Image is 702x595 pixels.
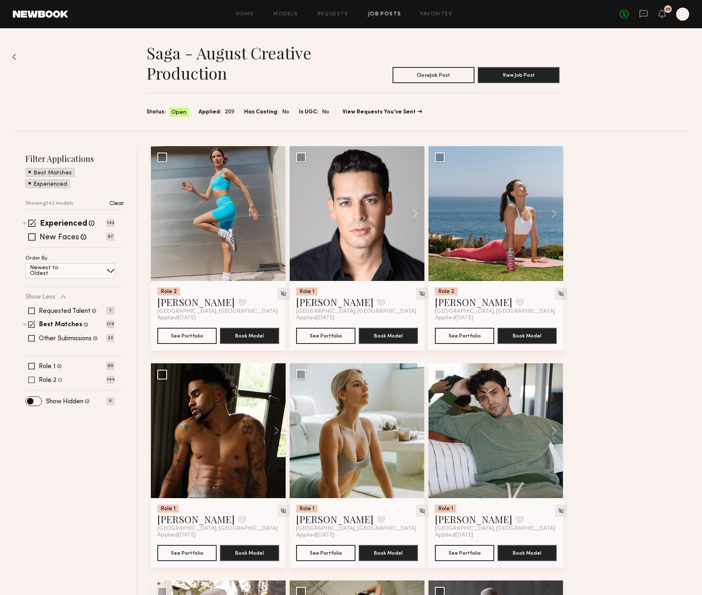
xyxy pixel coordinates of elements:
[435,315,557,321] div: Applied [DATE]
[157,295,235,308] a: [PERSON_NAME]
[40,234,79,242] label: New Faces
[39,322,82,328] label: Best Matches
[322,108,329,117] span: No
[299,108,319,117] span: Is UGC:
[220,549,279,556] a: Book Model
[497,328,557,344] button: Book Model
[359,545,418,561] button: Book Model
[107,376,114,383] p: 144
[157,505,179,513] div: Role 1
[676,8,689,21] a: D
[25,153,124,164] h2: Filter Applications
[33,170,72,176] p: Best Matches
[107,233,114,241] p: 67
[157,287,180,295] div: Role 2
[419,507,426,514] img: Unhide Model
[171,109,186,117] span: Open
[107,397,114,405] p: 0
[280,290,287,297] img: Unhide Model
[368,12,401,17] a: Job Posts
[435,526,555,532] span: [GEOGRAPHIC_DATA], [GEOGRAPHIC_DATA]
[157,315,279,321] div: Applied [DATE]
[478,67,560,83] button: View Job Post
[280,507,287,514] img: Unhide Model
[435,287,458,295] div: Role 2
[558,507,564,514] img: Unhide Model
[39,308,90,314] label: Requested Talent
[282,108,289,117] span: No
[359,549,418,556] a: Book Model
[39,363,56,370] label: Role 1
[435,545,494,561] button: See Portfolio
[225,108,234,117] span: 209
[296,315,418,321] div: Applied [DATE]
[146,108,166,117] span: Status:
[497,549,557,556] a: Book Model
[220,328,279,344] button: Book Model
[25,201,73,206] p: Showing 142 models
[359,332,418,339] a: Book Model
[157,545,217,561] button: See Portfolio
[25,294,55,300] p: Show Less
[435,328,494,344] button: See Portfolio
[497,545,557,561] button: Book Model
[296,295,374,308] a: [PERSON_NAME]
[665,7,671,12] div: 25
[497,332,557,339] a: Book Model
[435,295,512,308] a: [PERSON_NAME]
[296,505,318,513] div: Role 1
[419,290,426,297] img: Unhide Model
[157,308,278,315] span: [GEOGRAPHIC_DATA], [GEOGRAPHIC_DATA]
[558,290,564,297] img: Unhide Model
[435,505,456,513] div: Role 1
[12,54,16,60] img: Back to previous page
[30,265,78,277] p: Newest to Oldest
[220,332,279,339] a: Book Model
[296,532,418,538] div: Applied [DATE]
[296,287,318,295] div: Role 1
[40,220,87,228] label: Experienced
[107,219,114,227] p: 142
[107,307,114,314] p: 1
[33,182,67,187] p: Experienced
[25,256,48,261] p: Order By
[46,398,84,405] label: Show Hidden
[296,328,355,344] button: See Portfolio
[198,108,221,117] span: Applied:
[107,321,114,328] p: 179
[39,335,92,342] label: Other Submissions
[244,108,279,117] span: Has Casting:
[435,513,512,526] a: [PERSON_NAME]
[109,201,124,207] p: Clear
[157,532,279,538] div: Applied [DATE]
[157,526,278,532] span: [GEOGRAPHIC_DATA], [GEOGRAPHIC_DATA]
[39,377,56,383] label: Role 2
[420,12,452,17] a: Favorites
[296,545,355,561] button: See Portfolio
[273,12,298,17] a: Models
[359,328,418,344] button: Book Model
[220,545,279,561] button: Book Model
[157,513,235,526] a: [PERSON_NAME]
[435,308,555,315] span: [GEOGRAPHIC_DATA], [GEOGRAPHIC_DATA]
[343,109,422,115] a: View Requests You’ve Sent
[318,12,349,17] a: Requests
[435,532,557,538] div: Applied [DATE]
[296,308,416,315] span: [GEOGRAPHIC_DATA], [GEOGRAPHIC_DATA]
[107,362,114,370] p: 65
[157,328,217,344] button: See Portfolio
[236,12,254,17] a: Home
[107,334,114,342] p: 23
[296,526,416,532] span: [GEOGRAPHIC_DATA], [GEOGRAPHIC_DATA]
[146,43,353,83] h1: Saga - August Creative Production
[393,67,474,83] button: CloseJob Post
[296,513,374,526] a: [PERSON_NAME]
